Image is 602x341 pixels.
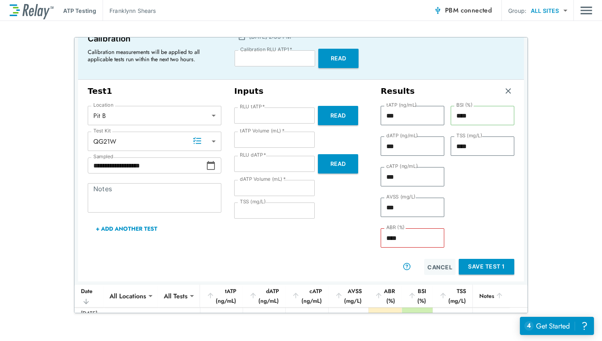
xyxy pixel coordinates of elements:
[386,194,416,200] label: AVSS (mg/L)
[510,310,524,324] button: expand row
[381,86,415,96] h3: Results
[386,133,418,138] label: dATP (ng/mL)
[93,128,111,134] label: Test Kit
[88,157,206,174] input: Choose date, selected date is Sep 11, 2025
[93,154,113,159] label: Sampled
[240,152,266,158] label: RLU dATP
[240,176,286,182] label: dATP Volume (mL)
[93,102,113,108] label: Location
[580,3,592,18] img: Drawer Icon
[439,286,466,306] div: TSS (mg/L)
[104,308,158,335] td: Pit A
[206,286,236,306] div: tATP (ng/mL)
[249,286,279,306] div: dATP (ng/mL)
[424,259,456,275] button: Cancel
[81,309,97,333] div: [DATE] 2:28 PM
[386,163,418,169] label: cATP (ng/mL)
[445,5,492,16] span: PBM
[504,87,512,95] img: Remove
[318,49,359,68] button: Read
[375,286,395,306] div: ABR (%)
[240,128,285,134] label: tATP Volume (mL)
[408,286,426,306] div: BSI (%)
[580,3,592,18] button: Main menu
[456,102,473,108] label: BSI (%)
[88,219,165,238] button: + Add Another Test
[88,48,216,63] p: Calibration measurements will be applied to all applicable tests run within the next two hours.
[109,6,156,15] p: Franklynn Shears
[318,154,358,174] button: Read
[104,288,152,304] div: All Locations
[434,6,442,14] img: Connected Icon
[240,104,265,110] label: RLU tATP
[240,199,266,205] label: TSS (mg/L)
[88,107,221,124] div: Pit B
[431,2,495,19] button: PBM connected
[459,259,514,275] button: Save Test 1
[520,317,594,335] iframe: Resource center
[292,286,322,306] div: cATP (ng/mL)
[158,308,200,335] td: QG21W
[240,47,292,52] label: Calibration RLU ATP1
[63,6,96,15] p: ATP Testing
[335,286,362,306] div: AVSS (mg/L)
[88,32,220,45] p: Calibration
[386,225,405,230] label: ABR (%)
[508,6,526,15] p: Group:
[74,285,104,308] th: Date
[10,2,54,19] img: LuminUltra Relay
[479,291,503,301] div: Notes
[318,106,358,125] button: Read
[386,102,417,108] label: tATP (ng/mL)
[234,86,368,96] h3: Inputs
[158,288,193,304] div: All Tests
[88,133,221,149] div: QG21W
[88,86,221,96] h3: Test 1
[456,133,482,138] label: TSS (mg/L)
[461,6,492,15] span: connected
